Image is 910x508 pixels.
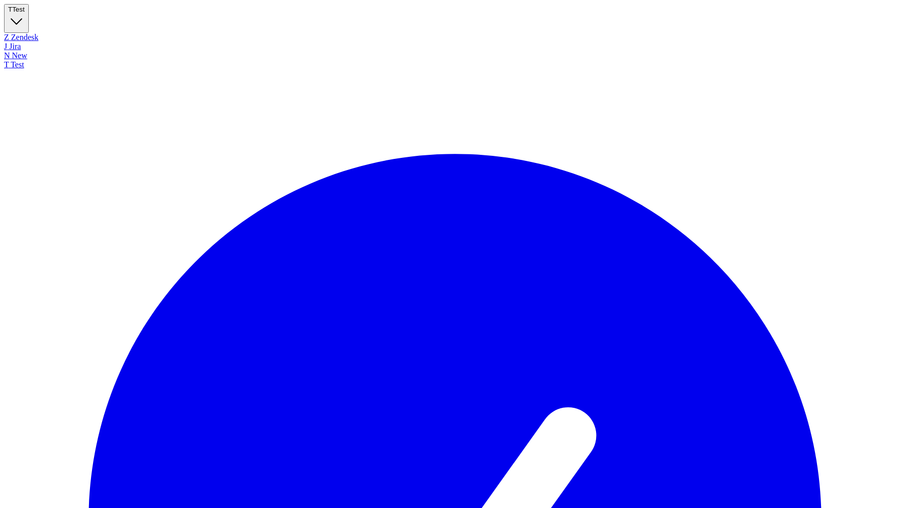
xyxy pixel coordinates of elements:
[4,60,9,69] span: T
[4,4,29,33] button: TTest
[4,51,10,60] span: N
[4,33,906,42] div: Zendesk
[4,42,7,51] span: J
[4,33,9,41] span: Z
[4,42,906,51] div: Jira
[8,6,12,13] span: T
[12,6,24,13] span: Test
[4,51,906,60] div: New
[4,60,906,69] div: Test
